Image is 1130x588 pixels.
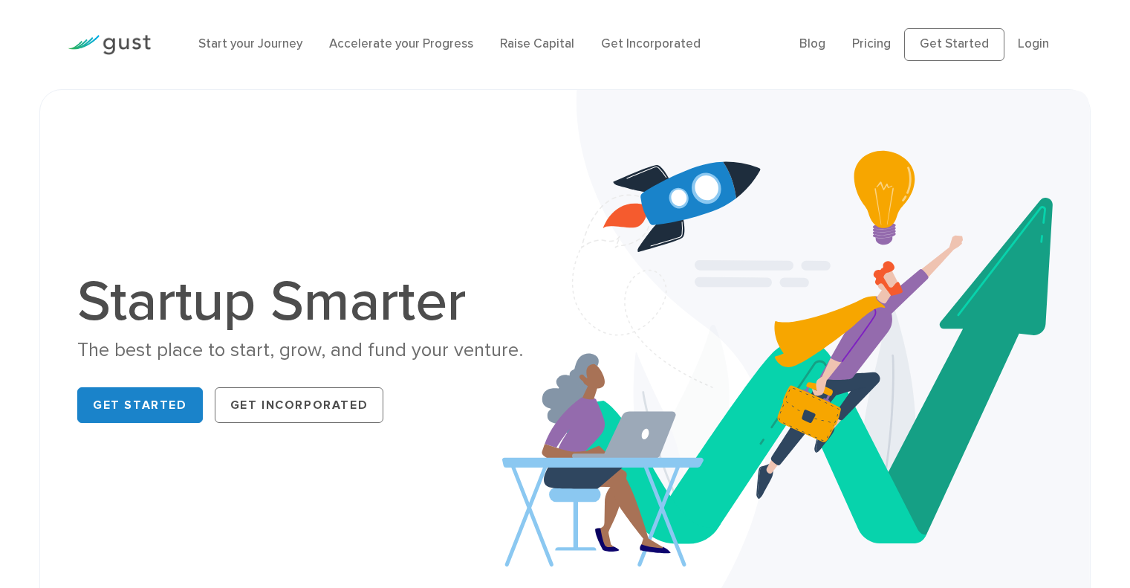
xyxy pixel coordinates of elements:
a: Get Incorporated [215,387,384,423]
a: Accelerate your Progress [329,36,473,51]
a: Start your Journey [198,36,302,51]
a: Get Started [904,28,1004,61]
img: Gust Logo [68,35,151,55]
div: The best place to start, grow, and fund your venture. [77,337,553,364]
a: Raise Capital [500,36,574,51]
h1: Startup Smarter [77,274,553,330]
a: Blog [799,36,825,51]
a: Pricing [852,36,891,51]
a: Get Incorporated [601,36,701,51]
a: Get Started [77,387,203,423]
a: Login [1018,36,1049,51]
